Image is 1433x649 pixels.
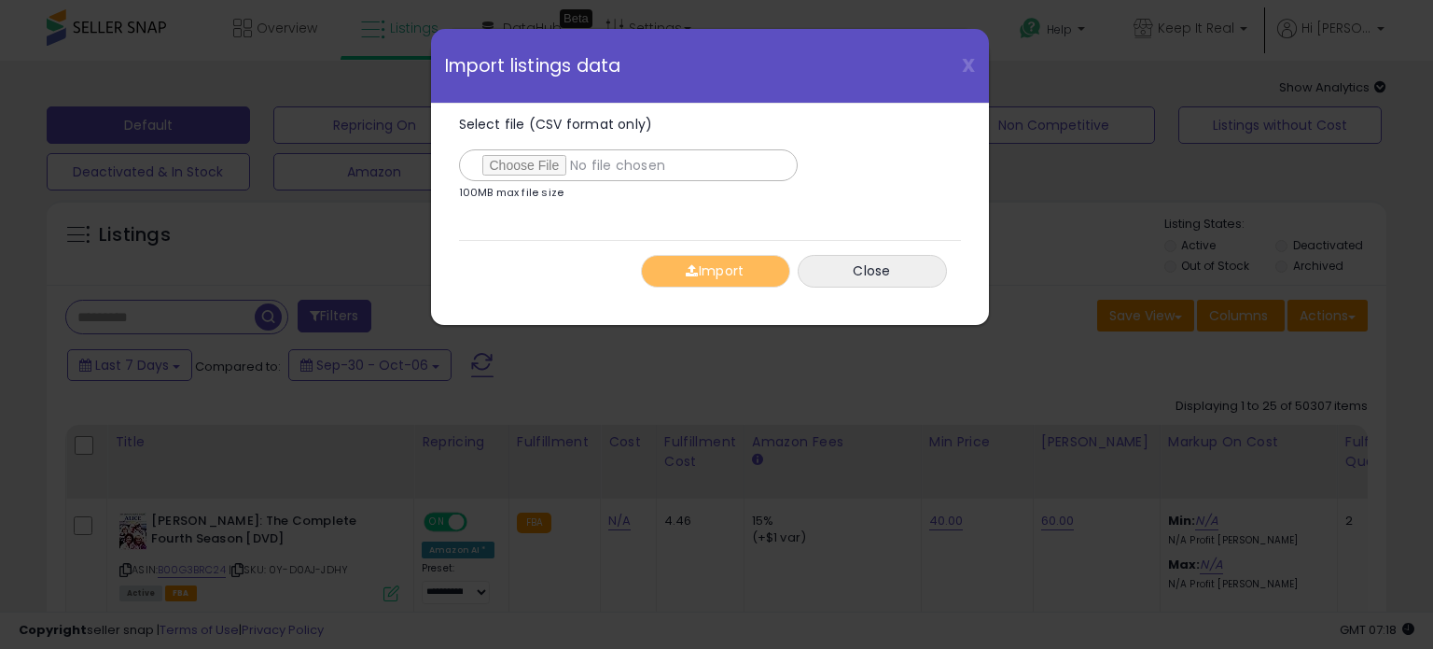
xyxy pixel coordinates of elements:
span: X [962,52,975,78]
button: Import [641,255,790,288]
span: Import listings data [445,57,621,75]
button: Close [798,255,947,288]
p: 100MB max file size [459,188,564,198]
span: Select file (CSV format only) [459,115,653,134]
